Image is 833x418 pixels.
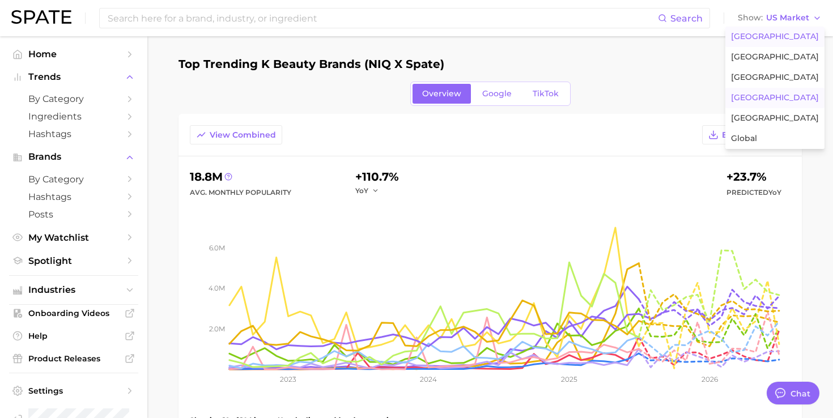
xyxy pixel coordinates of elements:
span: [GEOGRAPHIC_DATA] [731,52,819,62]
button: Brands [9,148,138,165]
a: Ingredients [9,108,138,125]
a: Hashtags [9,125,138,143]
span: Product Releases [28,353,119,364]
span: Settings [28,386,119,396]
div: +23.7% [726,168,781,186]
tspan: 2.0m [209,325,225,333]
span: Spotlight [28,255,119,266]
span: TikTok [533,89,559,99]
button: Export Data [702,125,790,144]
tspan: 2023 [280,375,296,383]
span: View Combined [210,130,276,140]
h1: Top Trending K Beauty Brands (NIQ x Spate) [178,58,444,70]
span: [GEOGRAPHIC_DATA] [731,32,819,41]
div: +110.7% [355,168,399,186]
span: Hashtags [28,129,119,139]
span: Industries [28,285,119,295]
span: [GEOGRAPHIC_DATA] [731,93,819,103]
tspan: 6.0m [209,244,225,252]
span: Trends [28,72,119,82]
button: Trends [9,69,138,86]
span: Brands [28,152,119,162]
input: Search here for a brand, industry, or ingredient [107,8,658,28]
span: [GEOGRAPHIC_DATA] [731,113,819,123]
a: Spotlight [9,252,138,270]
a: My Watchlist [9,229,138,246]
span: Show [738,15,763,21]
span: Posts [28,209,119,220]
span: by Category [28,93,119,104]
span: [GEOGRAPHIC_DATA] [731,72,819,82]
a: by Category [9,90,138,108]
span: Google [482,89,512,99]
a: Help [9,327,138,344]
span: Ingredients [28,111,119,122]
span: Help [28,331,119,341]
span: US Market [766,15,809,21]
a: Settings [9,382,138,399]
span: YoY [768,188,781,197]
a: Onboarding Videos [9,305,138,322]
span: Overview [422,89,461,99]
button: Industries [9,281,138,298]
span: YoY [355,186,368,195]
span: My Watchlist [28,232,119,243]
img: SPATE [11,10,71,24]
button: View Combined [190,125,282,144]
a: Posts [9,206,138,223]
span: Home [28,49,119,59]
a: Overview [413,84,471,104]
a: by Category [9,170,138,188]
div: 18.8m [190,168,291,186]
span: Global [731,134,757,143]
a: Product Releases [9,350,138,367]
tspan: 4.0m [209,284,225,292]
a: Hashtags [9,188,138,206]
button: ShowUS Market [735,11,824,25]
span: Search [670,13,703,24]
span: Onboarding Videos [28,308,119,318]
tspan: 2026 [702,375,718,383]
a: Home [9,45,138,63]
div: Avg. Monthly Popularity [190,186,291,199]
span: Predicted [726,186,781,199]
span: by Category [28,174,119,185]
a: TikTok [523,84,568,104]
span: Export Data [722,130,772,140]
a: Google [473,84,521,104]
div: ShowUS Market [725,27,824,149]
button: YoY [355,186,380,195]
tspan: 2025 [561,375,577,383]
tspan: 2024 [420,375,437,383]
span: Hashtags [28,191,119,202]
